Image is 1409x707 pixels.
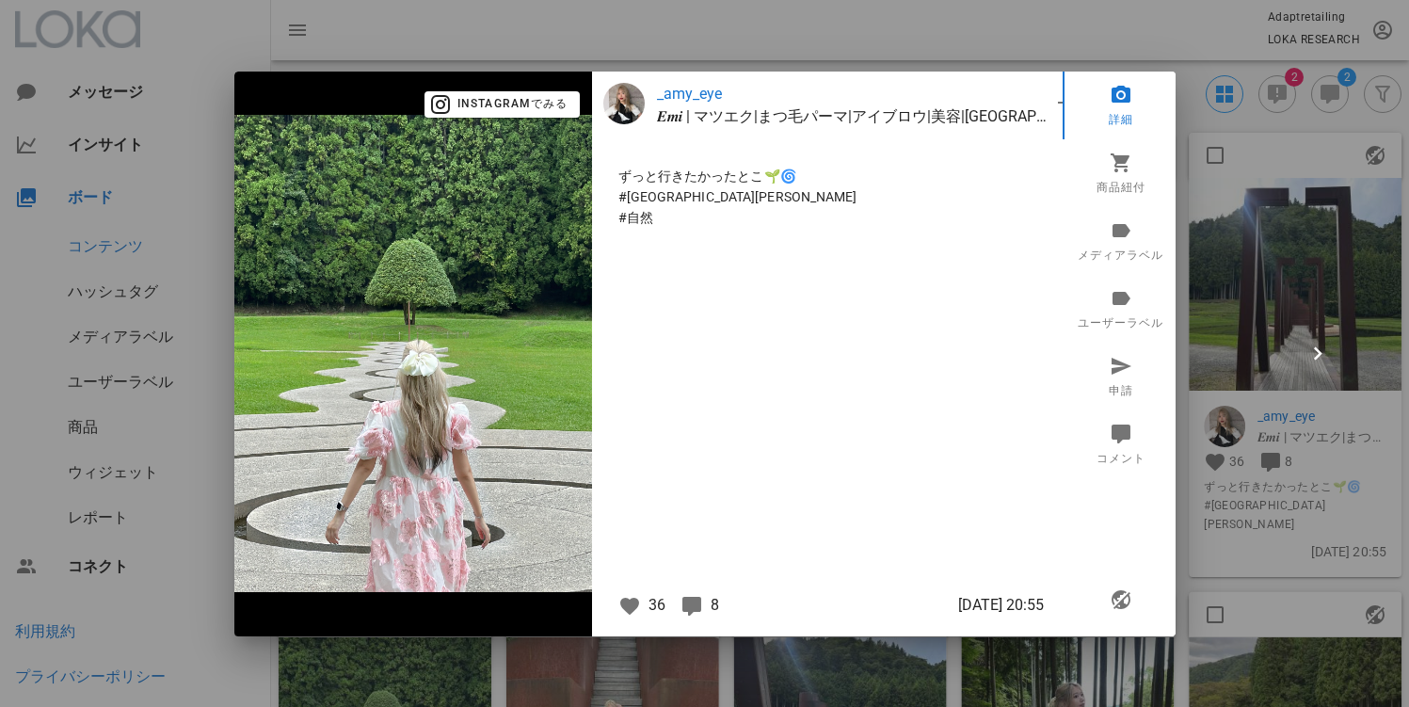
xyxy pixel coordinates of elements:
[618,186,1036,207] span: #[GEOGRAPHIC_DATA][PERSON_NAME]
[1063,72,1179,139] a: 詳細
[1063,275,1179,343] a: ユーザーラベル
[436,96,568,113] span: Instagramでみる
[711,596,719,614] span: 8
[1063,410,1179,478] a: コメント
[424,91,580,118] button: Instagramでみる
[1063,343,1179,410] a: 申請
[424,94,580,112] a: Instagramでみる
[603,83,645,124] img: _amy_eye
[958,594,1044,617] span: [DATE] 20:55
[618,207,1036,228] span: #自然
[1063,207,1179,275] a: メディアラベル
[648,596,665,614] span: 36
[234,115,592,592] img: 1484589561487519_17981984801876060_5354943424706349585_n.jpg
[618,166,1036,186] span: ずっと行きたかったとこ🌱🌀
[657,105,1051,128] p: 𝑬𝒎𝒊 | マツエク|まつ毛パーマ|アイブロウ|美容|元町|三宮|神戸| eyelash artist
[657,83,1051,105] a: _amy_eye
[1063,139,1179,207] a: 商品紐付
